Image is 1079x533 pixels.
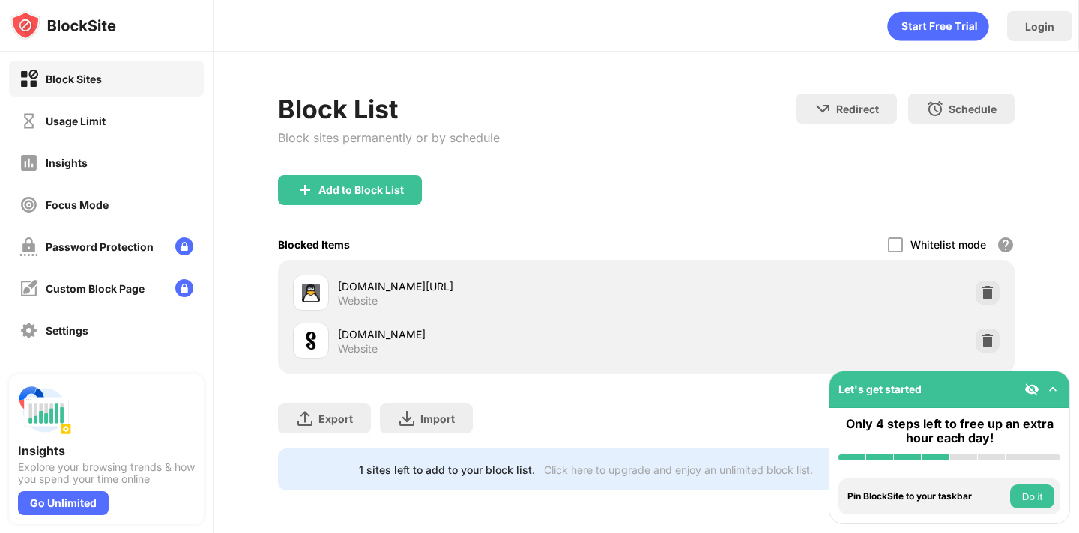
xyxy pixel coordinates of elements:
img: lock-menu.svg [175,237,193,255]
div: Usage Limit [46,115,106,127]
div: Explore your browsing trends & how you spend your time online [18,461,195,485]
div: Settings [46,324,88,337]
div: Add to Block List [318,184,404,196]
div: Click here to upgrade and enjoy an unlimited block list. [544,463,813,476]
img: password-protection-off.svg [19,237,38,256]
div: Login [1025,20,1054,33]
img: about-off.svg [19,363,38,382]
div: Export [318,412,353,425]
img: settings-off.svg [19,321,38,340]
div: Insights [18,443,195,458]
img: eye-not-visible.svg [1024,382,1039,397]
div: Focus Mode [46,198,109,211]
img: insights-off.svg [19,153,38,172]
img: lock-menu.svg [175,279,193,297]
div: Pin BlockSite to your taskbar [847,491,1006,502]
img: block-on.svg [19,70,38,88]
div: Only 4 steps left to free up an extra hour each day! [838,417,1060,445]
img: push-insights.svg [18,383,72,437]
div: [DOMAIN_NAME][URL] [338,278,646,294]
img: customize-block-page-off.svg [19,279,38,298]
img: favicons [302,332,320,350]
div: Blocked Items [278,238,350,251]
div: Website [338,294,378,308]
div: Import [420,412,455,425]
div: Block List [278,94,500,124]
div: Redirect [836,103,879,115]
div: [DOMAIN_NAME] [338,326,646,342]
div: Schedule [949,103,997,115]
div: Insights [46,156,88,169]
div: 1 sites left to add to your block list. [359,463,535,476]
img: favicons [302,284,320,302]
div: animation [887,11,989,41]
div: Let's get started [838,383,922,395]
img: omni-setup-toggle.svg [1045,382,1060,397]
div: Go Unlimited [18,491,109,515]
img: time-usage-off.svg [19,112,38,130]
img: focus-off.svg [19,195,38,214]
div: Whitelist mode [910,238,986,251]
img: logo-blocksite.svg [10,10,116,40]
div: Website [338,342,378,356]
div: Block sites permanently or by schedule [278,130,500,145]
button: Do it [1010,484,1054,508]
div: Password Protection [46,240,154,253]
div: Block Sites [46,73,102,85]
div: Custom Block Page [46,282,145,295]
